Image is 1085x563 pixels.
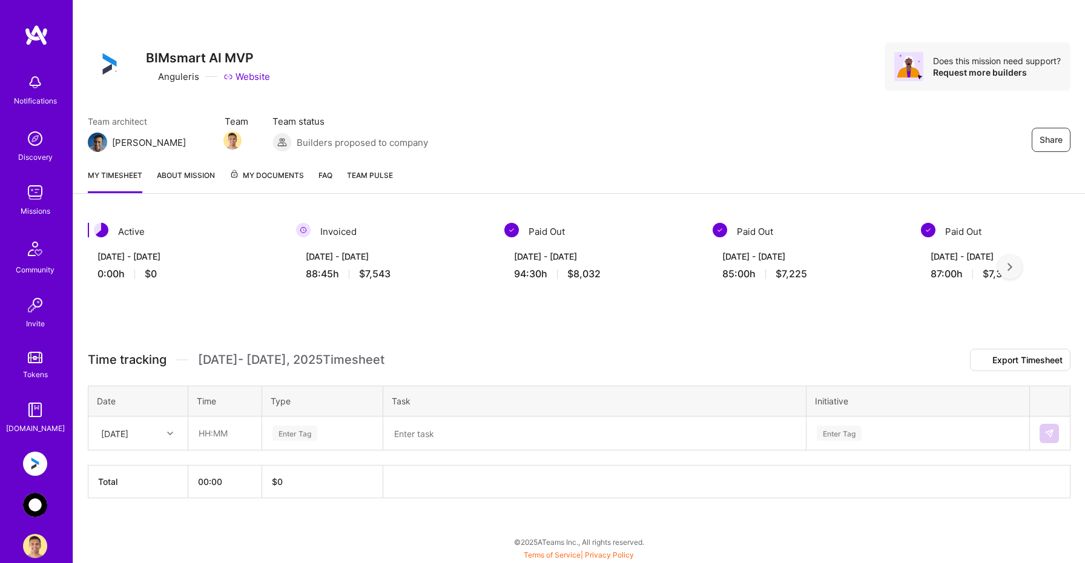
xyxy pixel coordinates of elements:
[504,223,698,240] div: Paid Out
[1007,263,1012,271] img: right
[97,250,272,263] div: [DATE] - [DATE]
[97,268,272,280] div: 0:00 h
[26,317,45,330] div: Invite
[318,169,332,193] a: FAQ
[894,52,923,81] img: Avatar
[225,115,248,128] span: Team
[524,550,634,559] span: |
[978,357,988,365] i: icon Download
[189,417,261,449] input: HH:MM
[296,223,311,237] img: Invoiced
[1044,429,1054,438] img: Submit
[347,169,393,193] a: Team Pulse
[272,133,292,152] img: Builders proposed to company
[383,386,806,416] th: Task
[88,223,282,240] div: Active
[23,452,47,476] img: Anguleris: BIMsmart AI MVP
[21,205,50,217] div: Missions
[23,534,47,558] img: User Avatar
[88,352,167,367] span: Time tracking
[198,352,384,367] span: [DATE] - [DATE] , 2025 Timesheet
[225,130,240,151] a: Team Member Avatar
[776,268,807,280] span: $7,225
[23,293,47,317] img: Invite
[504,223,519,237] img: Paid Out
[20,452,50,476] a: Anguleris: BIMsmart AI MVP
[585,550,634,559] a: Privacy Policy
[296,223,490,240] div: Invoiced
[272,424,317,443] div: Enter Tag
[157,169,215,193] a: About Mission
[146,72,156,82] i: icon CompanyGray
[94,223,108,237] img: Active
[88,169,142,193] a: My timesheet
[272,115,428,128] span: Team status
[359,268,391,280] span: $7,543
[23,127,47,151] img: discovery
[20,534,50,558] a: User Avatar
[567,268,601,280] span: $8,032
[262,386,383,416] th: Type
[983,268,1014,280] span: $7,395
[933,55,1061,67] div: Does this mission need support?
[970,349,1070,371] button: Export Timesheet
[23,180,47,205] img: teamwork
[713,223,906,240] div: Paid Out
[16,263,54,276] div: Community
[18,151,53,163] div: Discovery
[306,268,480,280] div: 88:45 h
[1032,128,1070,152] button: Share
[6,422,65,435] div: [DOMAIN_NAME]
[306,250,480,263] div: [DATE] - [DATE]
[817,424,862,443] div: Enter Tag
[88,42,131,86] img: Company Logo
[197,395,253,407] div: Time
[24,24,48,46] img: logo
[188,466,262,498] th: 00:00
[167,430,173,436] i: icon Chevron
[722,268,897,280] div: 85:00 h
[514,250,688,263] div: [DATE] - [DATE]
[815,395,1021,407] div: Initiative
[223,70,270,83] a: Website
[88,133,107,152] img: Team Architect
[524,550,581,559] a: Terms of Service
[722,250,897,263] div: [DATE] - [DATE]
[229,169,304,193] a: My Documents
[28,352,42,363] img: tokens
[933,67,1061,78] div: Request more builders
[921,223,935,237] img: Paid Out
[23,368,48,381] div: Tokens
[272,476,283,487] span: $ 0
[297,136,428,149] span: Builders proposed to company
[14,94,57,107] div: Notifications
[1040,134,1063,146] span: Share
[146,70,199,83] div: Anguleris
[88,466,188,498] th: Total
[112,136,186,149] div: [PERSON_NAME]
[23,398,47,422] img: guide book
[223,131,242,150] img: Team Member Avatar
[191,137,200,147] i: icon Mail
[101,427,128,440] div: [DATE]
[347,171,393,180] span: Team Pulse
[514,268,688,280] div: 94:30 h
[21,234,50,263] img: Community
[229,169,304,182] span: My Documents
[145,268,157,280] span: $0
[146,50,270,65] h3: BIMsmart AI MVP
[23,493,47,517] img: AnyTeam: Team for AI-Powered Sales Platform
[20,493,50,517] a: AnyTeam: Team for AI-Powered Sales Platform
[713,223,727,237] img: Paid Out
[23,70,47,94] img: bell
[88,386,188,416] th: Date
[88,115,200,128] span: Team architect
[73,527,1085,557] div: © 2025 ATeams Inc., All rights reserved.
